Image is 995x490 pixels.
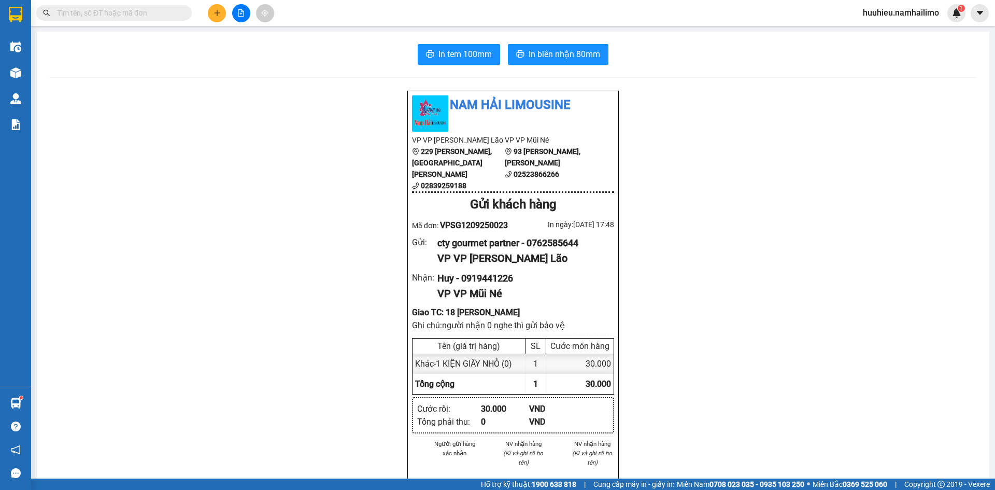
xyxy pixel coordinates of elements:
[418,44,500,65] button: printerIn tem 100mm
[529,48,600,61] span: In biên nhận 80mm
[813,479,887,490] span: Miền Bắc
[505,171,512,178] span: phone
[412,147,492,178] b: 229 [PERSON_NAME], [GEOGRAPHIC_DATA][PERSON_NAME]
[975,8,985,18] span: caret-down
[10,93,21,104] img: warehouse-icon
[959,5,963,12] span: 1
[505,134,598,146] li: VP VP Mũi Né
[11,445,21,455] span: notification
[528,341,543,351] div: SL
[546,354,614,374] div: 30.000
[417,402,481,415] div: Cước rồi :
[256,4,274,22] button: aim
[481,479,576,490] span: Hỗ trợ kỹ thuật:
[525,354,546,374] div: 1
[415,341,522,351] div: Tên (giá trị hàng)
[232,4,250,22] button: file-add
[593,479,674,490] span: Cung cấp máy in - giấy in:
[508,44,608,65] button: printerIn biên nhận 80mm
[952,8,961,18] img: icon-new-feature
[433,439,477,458] li: Người gửi hàng xác nhận
[843,480,887,488] strong: 0369 525 060
[584,479,586,490] span: |
[412,182,419,189] span: phone
[412,306,614,319] div: Giao TC: 18 [PERSON_NAME]
[807,482,810,486] span: ⚪️
[412,271,437,284] div: Nhận :
[412,319,614,332] div: Ghi chú: người nhận 0 nghe thì gửi bảo vệ
[513,219,614,230] div: In ngày: [DATE] 17:48
[214,9,221,17] span: plus
[57,7,179,19] input: Tìm tên, số ĐT hoặc mã đơn
[437,250,606,267] div: VP VP [PERSON_NAME] Lão
[421,181,466,190] b: 02839259188
[586,379,611,389] span: 30.000
[505,147,580,167] b: 93 [PERSON_NAME], [PERSON_NAME]
[529,415,577,428] div: VND
[502,439,546,449] li: NV nhận hàng
[440,220,508,230] span: VPSG1209250023
[709,480,804,488] strong: 0708 023 035 - 0935 103 250
[533,379,538,389] span: 1
[895,479,897,490] span: |
[11,468,21,478] span: message
[572,450,612,466] i: (Kí và ghi rõ họ tên)
[412,134,505,146] li: VP VP [PERSON_NAME] Lão
[9,7,22,22] img: logo-vxr
[532,480,576,488] strong: 1900 633 818
[237,9,245,17] span: file-add
[417,415,481,428] div: Tổng phải thu :
[412,195,614,215] div: Gửi khách hàng
[208,4,226,22] button: plus
[549,341,611,351] div: Cước món hàng
[10,67,21,78] img: warehouse-icon
[11,422,21,431] span: question-circle
[516,50,524,60] span: printer
[10,41,21,52] img: warehouse-icon
[971,4,989,22] button: caret-down
[438,48,492,61] span: In tem 100mm
[505,148,512,155] span: environment
[415,359,512,369] span: Khác - 1 KIỆN GIẤY NHỎ (0)
[937,481,945,488] span: copyright
[20,396,23,399] sup: 1
[503,450,543,466] i: (Kí và ghi rõ họ tên)
[43,9,50,17] span: search
[855,6,947,19] span: huuhieu.namhailimo
[481,415,529,428] div: 0
[10,398,21,409] img: warehouse-icon
[261,9,268,17] span: aim
[437,286,606,302] div: VP VP Mũi Né
[529,402,577,415] div: VND
[412,95,614,115] li: Nam Hải Limousine
[481,402,529,415] div: 30.000
[412,148,419,155] span: environment
[415,379,454,389] span: Tổng cộng
[10,119,21,130] img: solution-icon
[412,95,448,132] img: logo.jpg
[412,219,513,232] div: Mã đơn:
[412,236,437,249] div: Gửi :
[570,439,614,449] li: NV nhận hàng
[958,5,965,12] sup: 1
[677,479,804,490] span: Miền Nam
[437,236,606,250] div: cty gourmet partner - 0762585644
[426,50,434,60] span: printer
[514,170,559,178] b: 02523866266
[437,271,606,286] div: Huy - 0919441226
